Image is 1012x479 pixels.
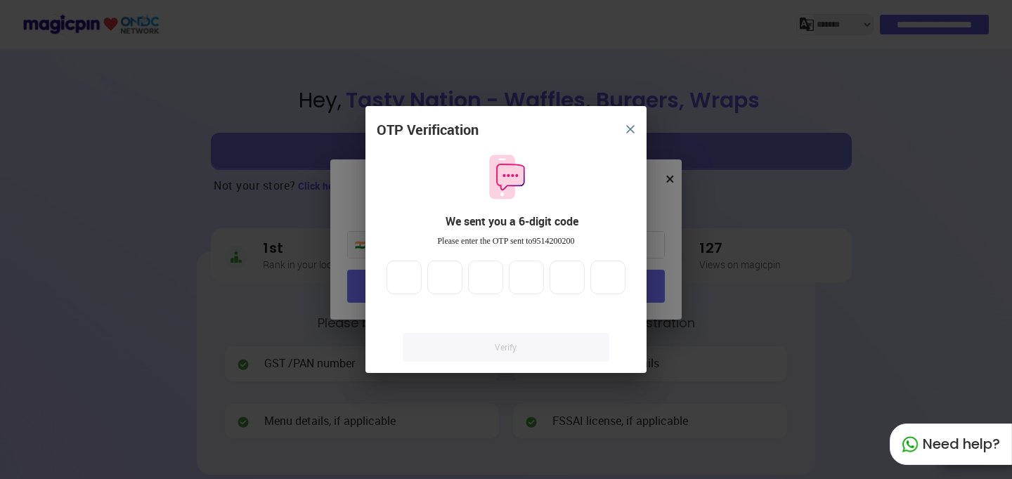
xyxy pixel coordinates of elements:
img: 8zTxi7IzMsfkYqyYgBgfvSHvmzQA9juT1O3mhMgBDT8p5s20zMZ2JbefE1IEBlkXHwa7wAFxGwdILBLhkAAAAASUVORK5CYII= [626,125,635,133]
div: Please enter the OTP sent to 9514200200 [377,235,635,247]
a: Verify [403,333,609,362]
div: Need help? [890,424,1012,465]
div: We sent you a 6-digit code [388,214,635,230]
div: OTP Verification [377,120,479,140]
button: close [618,117,643,142]
img: otpMessageIcon.11fa9bf9.svg [482,153,530,201]
img: whatapp_green.7240e66a.svg [902,436,919,453]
